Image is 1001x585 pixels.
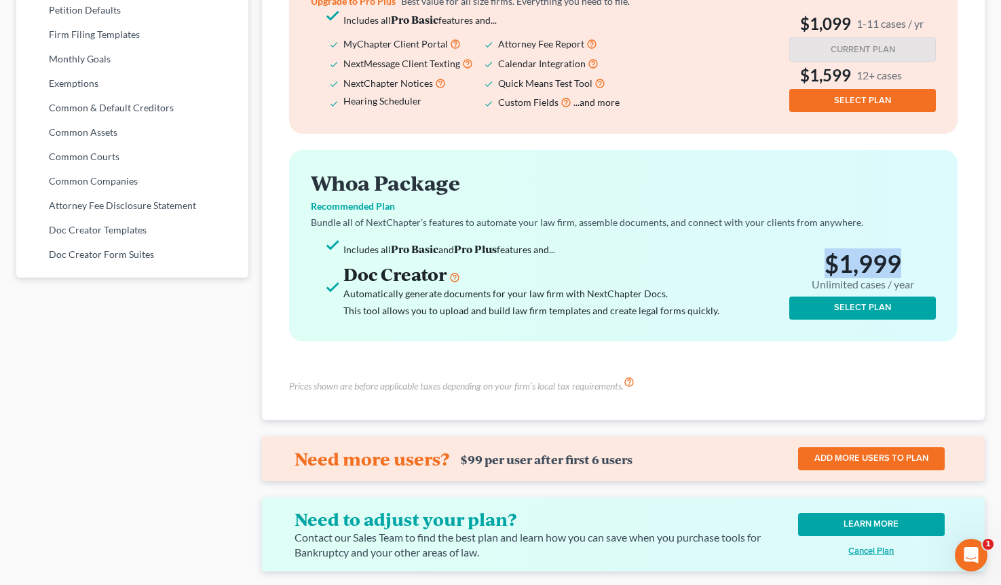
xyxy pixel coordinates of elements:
[460,453,632,467] div: $99 per user after first 6 users
[16,47,248,71] a: Monthly Goals
[16,71,248,96] a: Exemptions
[856,68,902,82] small: 12+ cases
[343,263,784,285] h3: Doc Creator
[311,200,936,213] p: Recommended Plan
[789,297,936,320] button: SELECT PLAN
[983,539,994,550] span: 1
[343,58,460,69] span: NextMessage Client Texting
[498,96,559,108] span: Custom Fields
[391,242,438,256] strong: Pro Basic
[343,38,448,50] span: MyChapter Client Portal
[16,169,248,193] a: Common Companies
[343,285,784,302] div: Automatically generate documents for your law firm with NextChapter Docs.
[343,240,784,258] li: Includes all and features and...
[856,16,924,31] small: 1-11 cases / yr
[789,89,936,112] button: SELECT PLAN
[16,120,248,145] a: Common Assets
[295,530,785,561] div: Contact our Sales Team to find the best plan and learn how you can save when you purchase tools f...
[798,547,945,556] button: Cancel Plan
[454,242,497,256] strong: Pro Plus
[834,95,891,106] span: SELECT PLAN
[812,278,914,291] small: Unlimited cases / year
[343,14,497,26] span: Includes all features and...
[16,96,248,120] a: Common & Default Creditors
[498,77,592,89] span: Quick Means Test Tool
[16,145,248,169] a: Common Courts
[16,218,248,242] a: Doc Creator Templates
[498,38,584,50] span: Attorney Fee Report
[16,193,248,218] a: Attorney Fee Disclosure Statement
[955,539,987,571] iframe: Intercom live chat
[789,37,936,62] button: CURRENT PLAN
[831,44,895,55] span: CURRENT PLAN
[798,513,945,536] a: LEARN MORE
[848,546,894,556] u: Cancel Plan
[295,508,774,530] h4: Need to adjust your plan?
[391,12,438,26] strong: Pro Basic
[343,77,433,89] span: NextChapter Notices
[343,302,784,319] div: This tool allows you to upload and build law firm templates and create legal forms quickly.
[789,249,936,293] h2: $1,999
[573,96,620,108] span: ...and more
[311,216,936,229] p: Bundle all of NextChapter’s features to automate your law firm, assemble documents, and connect w...
[16,242,248,267] a: Doc Creator Form Suites
[295,448,449,470] h4: Need more users?
[498,58,586,69] span: Calendar Integration
[343,95,421,107] span: Hearing Scheduler
[834,302,891,313] span: SELECT PLAN
[789,64,936,86] h3: $1,599
[798,447,945,470] a: ADD MORE USERS TO PLAN
[16,22,248,47] a: Firm Filing Templates
[311,172,936,194] h2: Whoa Package
[289,379,624,393] h6: Prices shown are before applicable taxes depending on your firm’s local tax requirements.
[789,13,936,35] h3: $1,099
